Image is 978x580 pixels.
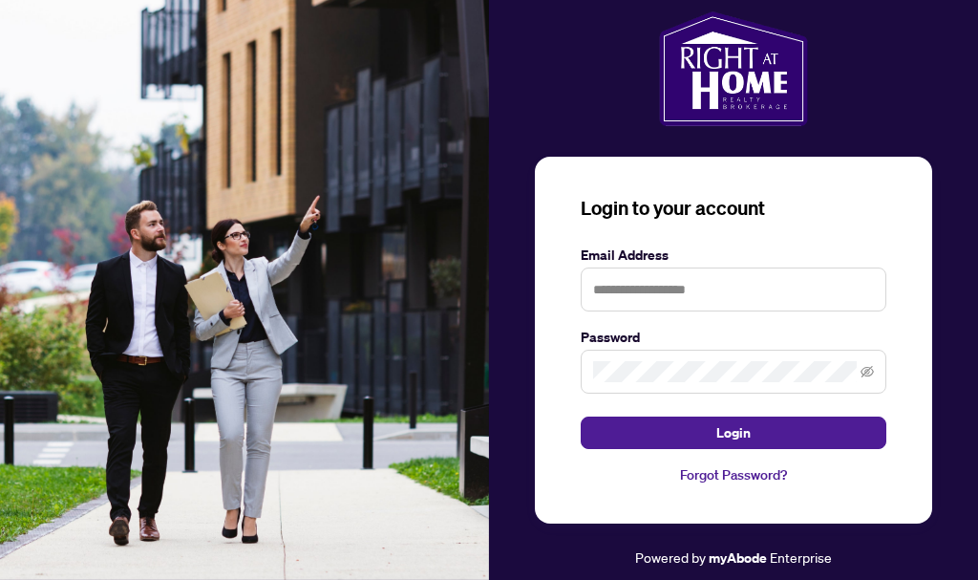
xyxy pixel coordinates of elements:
a: myAbode [709,548,767,569]
label: Password [581,327,886,348]
span: Enterprise [770,548,832,566]
a: Forgot Password? [581,464,886,485]
label: Email Address [581,245,886,266]
span: eye-invisible [861,365,874,378]
span: Login [716,418,751,448]
h3: Login to your account [581,195,886,222]
span: Powered by [635,548,706,566]
img: ma-logo [659,11,807,126]
button: Login [581,417,886,449]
